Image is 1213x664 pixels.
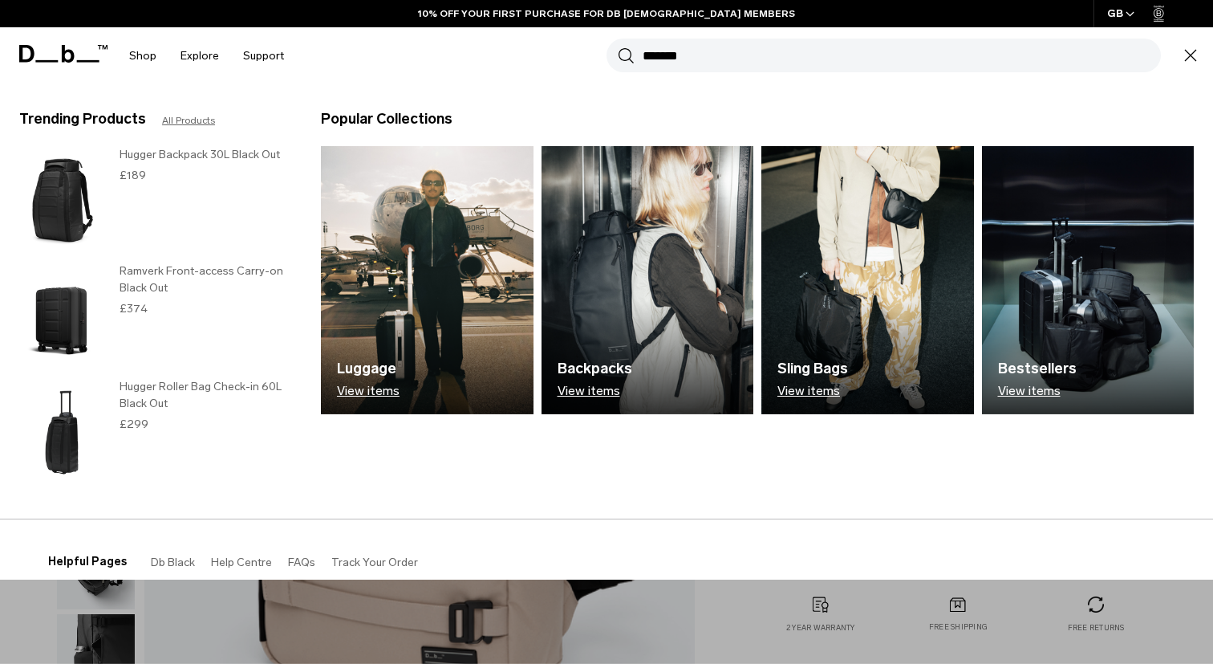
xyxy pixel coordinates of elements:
a: Ramverk Front-access Carry-on Black Out Ramverk Front-access Carry-on Black Out £374 [19,263,289,371]
a: Track Your Order [331,556,418,569]
span: £299 [120,418,148,431]
img: Ramverk Front-access Carry-on Black Out [19,263,103,371]
h3: Luggage [337,358,400,380]
h3: Hugger Roller Bag Check-in 60L Black Out [120,378,289,412]
p: View items [998,384,1077,398]
a: Db Sling Bags View items [761,146,974,414]
a: Db Bestsellers View items [982,146,1195,414]
h3: Backpacks [558,358,632,380]
img: Db [982,146,1195,414]
a: Hugger Backpack 30L Black Out Hugger Backpack 30L Black Out £189 [19,146,289,255]
a: Explore [181,27,219,84]
img: Db [321,146,533,414]
a: Support [243,27,284,84]
a: Hugger Roller Bag Check-in 60L Black Out Hugger Roller Bag Check-in 60L Black Out £299 [19,378,289,487]
h3: Ramverk Front-access Carry-on Black Out [120,263,289,296]
h3: Trending Products [19,108,146,130]
a: Db Luggage View items [321,146,533,414]
p: View items [337,384,400,398]
h3: Hugger Backpack 30L Black Out [120,146,289,163]
img: Hugger Roller Bag Check-in 60L Black Out [19,378,103,487]
a: All Products [162,113,215,128]
h3: Sling Bags [777,358,848,380]
p: View items [558,384,632,398]
h3: Helpful Pages [48,553,127,570]
img: Db [761,146,974,414]
h3: Popular Collections [321,108,452,130]
img: Db [542,146,754,414]
a: Help Centre [211,556,272,569]
a: Db Black [151,556,195,569]
span: £374 [120,302,148,316]
a: 10% OFF YOUR FIRST PURCHASE FOR DB [DEMOGRAPHIC_DATA] MEMBERS [418,6,795,21]
h3: Bestsellers [998,358,1077,380]
img: Hugger Backpack 30L Black Out [19,146,103,255]
a: FAQs [288,556,315,569]
a: Db Backpacks View items [542,146,754,414]
nav: Main Navigation [117,27,296,84]
a: Shop [129,27,156,84]
span: £189 [120,169,146,182]
p: View items [777,384,848,398]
